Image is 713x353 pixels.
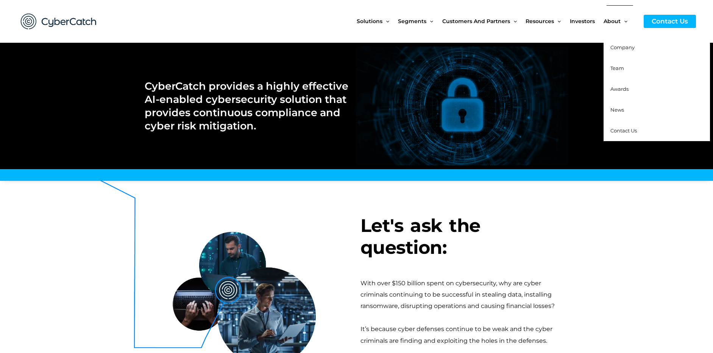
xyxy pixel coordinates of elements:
span: Contact Us [610,128,637,134]
a: Investors [570,5,604,37]
span: News [610,107,624,113]
h2: CyberCatch provides a highly effective AI-enabled cybersecurity solution that provides continuous... [145,79,349,132]
span: Menu Toggle [621,5,627,37]
span: Segments [398,5,426,37]
a: News [604,100,710,120]
span: Customers and Partners [442,5,510,37]
a: Awards [604,79,710,100]
span: Menu Toggle [382,5,389,37]
h3: Let's ask the question: [360,215,569,258]
img: CyberCatch [13,6,104,37]
span: Resources [526,5,554,37]
div: With over $150 billion spent on cybersecurity, why are cyber criminals continuing to be successfu... [360,278,569,312]
nav: Site Navigation: New Main Menu [357,5,636,37]
span: Company [610,44,635,50]
span: Menu Toggle [554,5,561,37]
span: Menu Toggle [426,5,433,37]
div: It’s because cyber defenses continue to be weak and the cyber criminals are finding and exploitin... [360,323,569,347]
span: Awards [610,86,629,92]
a: Team [604,58,710,79]
a: Contact Us [644,15,696,28]
span: Team [610,65,624,71]
span: About [604,5,621,37]
span: Solutions [357,5,382,37]
a: Company [604,37,710,58]
span: Menu Toggle [510,5,517,37]
a: Contact Us [604,120,710,141]
span: Investors [570,5,595,37]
